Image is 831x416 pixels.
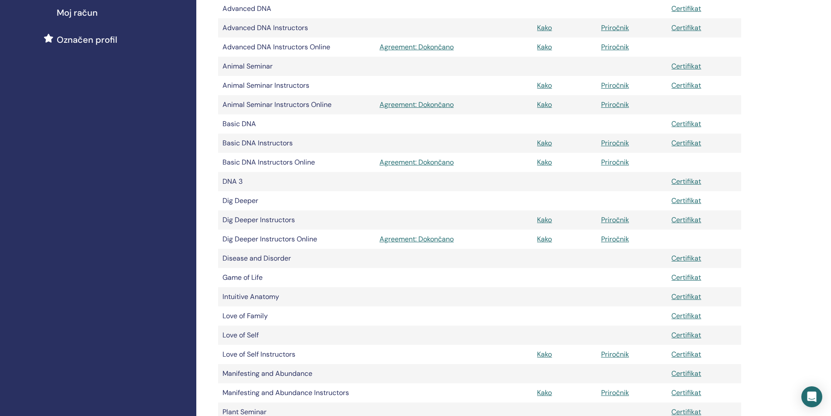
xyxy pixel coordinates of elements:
[601,388,629,397] a: Priročnik
[218,306,375,326] td: Love of Family
[537,23,552,32] a: Kako
[671,273,701,282] a: Certifikat
[218,210,375,230] td: Dig Deeper Instructors
[601,42,629,52] a: Priročnik
[671,292,701,301] a: Certifikat
[671,330,701,340] a: Certifikat
[218,268,375,287] td: Game of Life
[601,158,629,167] a: Priročnik
[218,364,375,383] td: Manifesting and Abundance
[537,234,552,244] a: Kako
[380,100,528,110] a: Agreement: Dokončano
[537,81,552,90] a: Kako
[218,326,375,345] td: Love of Self
[671,311,701,320] a: Certifikat
[671,369,701,378] a: Certifikat
[671,388,701,397] a: Certifikat
[671,4,701,13] a: Certifikat
[537,100,552,109] a: Kako
[218,172,375,191] td: DNA 3
[671,215,701,224] a: Certifikat
[218,18,375,38] td: Advanced DNA Instructors
[601,350,629,359] a: Priročnik
[537,158,552,167] a: Kako
[601,234,629,244] a: Priročnik
[218,134,375,153] td: Basic DNA Instructors
[537,138,552,148] a: Kako
[218,249,375,268] td: Disease and Disorder
[218,230,375,249] td: Dig Deeper Instructors Online
[601,100,629,109] a: Priročnik
[218,153,375,172] td: Basic DNA Instructors Online
[671,196,701,205] a: Certifikat
[671,138,701,148] a: Certifikat
[218,114,375,134] td: Basic DNA
[380,234,528,244] a: Agreement: Dokončano
[601,138,629,148] a: Priročnik
[537,350,552,359] a: Kako
[218,95,375,114] td: Animal Seminar Instructors Online
[671,62,701,71] a: Certifikat
[801,386,822,407] div: Open Intercom Messenger
[218,57,375,76] td: Animal Seminar
[57,6,98,19] span: Moj račun
[601,215,629,224] a: Priročnik
[380,42,528,52] a: Agreement: Dokončano
[537,388,552,397] a: Kako
[57,33,117,46] span: Označen profil
[218,383,375,402] td: Manifesting and Abundance Instructors
[218,76,375,95] td: Animal Seminar Instructors
[537,215,552,224] a: Kako
[671,81,701,90] a: Certifikat
[218,287,375,306] td: Intuitive Anatomy
[537,42,552,52] a: Kako
[671,254,701,263] a: Certifikat
[218,38,375,57] td: Advanced DNA Instructors Online
[671,350,701,359] a: Certifikat
[218,191,375,210] td: Dig Deeper
[671,23,701,32] a: Certifikat
[671,119,701,128] a: Certifikat
[601,23,629,32] a: Priročnik
[218,345,375,364] td: Love of Self Instructors
[671,177,701,186] a: Certifikat
[380,157,528,168] a: Agreement: Dokončano
[601,81,629,90] a: Priročnik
